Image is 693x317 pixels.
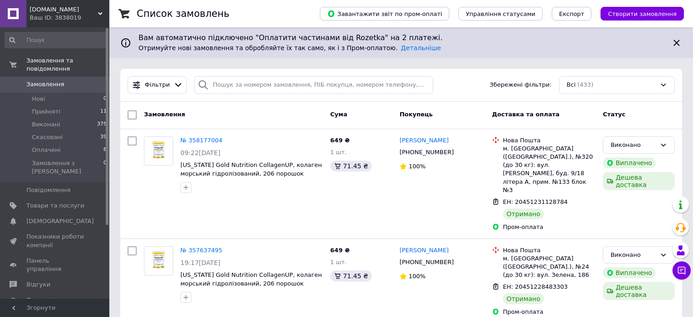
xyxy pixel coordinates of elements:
[30,14,109,22] div: Ваш ID: 3838019
[492,111,560,118] span: Доставка та оплата
[144,246,173,275] a: Фото товару
[180,247,222,254] a: № 357637495
[330,259,347,265] span: 1 шт.
[103,146,107,154] span: 8
[139,33,664,43] span: Вам автоматично підключено "Оплатити частинами від Rozetka" на 2 платежі.
[32,95,45,103] span: Нові
[552,7,592,21] button: Експорт
[26,233,84,249] span: Показники роботи компанії
[97,120,107,129] span: 375
[330,247,350,254] span: 649 ₴
[611,140,656,150] div: Виконано
[591,10,684,17] a: Створити замовлення
[180,137,222,144] a: № 358177004
[32,159,103,176] span: Замовлення з [PERSON_NAME]
[139,44,441,52] span: Отримуйте нові замовлення та обробляйте їх так само, як і з Пром-оплатою.
[400,136,449,145] a: [PERSON_NAME]
[398,256,456,268] div: [PHONE_NUMBER]
[330,149,347,156] span: 1 шт.
[26,281,50,289] span: Відгуки
[401,44,441,52] a: Детальніше
[503,136,595,145] div: Нова Пошта
[503,223,595,231] div: Пром-оплата
[608,10,677,17] span: Створити замовлення
[144,136,173,166] a: Фото товару
[180,259,221,266] span: 19:17[DATE]
[180,271,322,287] a: [US_STATE] Gold Nutrition CollagenUP, колаген морський гідролізований, 206 порошок
[137,8,229,19] h1: Список замовлень
[503,293,544,304] div: Отримано
[503,308,595,316] div: Пром-оплата
[409,163,426,170] span: 100%
[330,111,347,118] span: Cума
[603,282,675,300] div: Дешева доставка
[611,250,656,260] div: Виконано
[603,172,675,190] div: Дешева доставка
[145,81,170,89] span: Фільтри
[330,161,372,171] div: 71.45 ₴
[100,108,107,116] span: 11
[458,7,543,21] button: Управління статусами
[100,133,107,141] span: 39
[330,137,350,144] span: 649 ₴
[26,80,64,88] span: Замовлення
[32,146,61,154] span: Оплачені
[180,149,221,156] span: 09:22[DATE]
[103,159,107,176] span: 0
[32,108,60,116] span: Прийняті
[32,120,60,129] span: Виконані
[503,208,544,219] div: Отримано
[503,246,595,255] div: Нова Пошта
[567,81,576,89] span: Всі
[26,296,51,304] span: Покупці
[603,157,656,168] div: Виплачено
[5,32,108,48] input: Пошук
[672,261,691,280] button: Чат з покупцем
[601,7,684,21] button: Створити замовлення
[194,76,433,94] input: Пошук за номером замовлення, ПІБ покупця, номером телефону, Email, номером накладної
[400,111,433,118] span: Покупець
[400,246,449,255] a: [PERSON_NAME]
[103,95,107,103] span: 0
[503,255,595,280] div: м. [GEOGRAPHIC_DATA] ([GEOGRAPHIC_DATA].), №24 (до 30 кг): вул. Зелена, 186
[577,81,593,88] span: (433)
[26,217,94,225] span: [DEMOGRAPHIC_DATA]
[559,10,585,17] span: Експорт
[32,133,63,141] span: Скасовані
[144,140,173,161] img: Фото товару
[490,81,552,89] span: Збережені фільтри:
[26,257,84,273] span: Панель управління
[320,7,449,21] button: Завантажити звіт по пром-оплаті
[330,270,372,281] div: 71.45 ₴
[603,267,656,278] div: Виплачено
[603,111,626,118] span: Статус
[180,161,322,177] a: [US_STATE] Gold Nutrition CollagenUP, колаген морський гідролізований, 206 порошок
[327,10,442,18] span: Завантажити звіт по пром-оплаті
[409,273,426,280] span: 100%
[30,5,98,14] span: sokshop.com.ua
[26,57,109,73] span: Замовлення та повідомлення
[503,145,595,194] div: м. [GEOGRAPHIC_DATA] ([GEOGRAPHIC_DATA].), №320 (до 30 кг): вул. [PERSON_NAME], буд. 9/18 літера ...
[466,10,535,17] span: Управління статусами
[503,283,568,290] span: ЕН: 20451228483303
[503,198,568,205] span: ЕН: 20451231128784
[144,111,185,118] span: Замовлення
[26,186,71,194] span: Повідомлення
[144,250,173,271] img: Фото товару
[398,146,456,158] div: [PHONE_NUMBER]
[26,202,84,210] span: Товари та послуги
